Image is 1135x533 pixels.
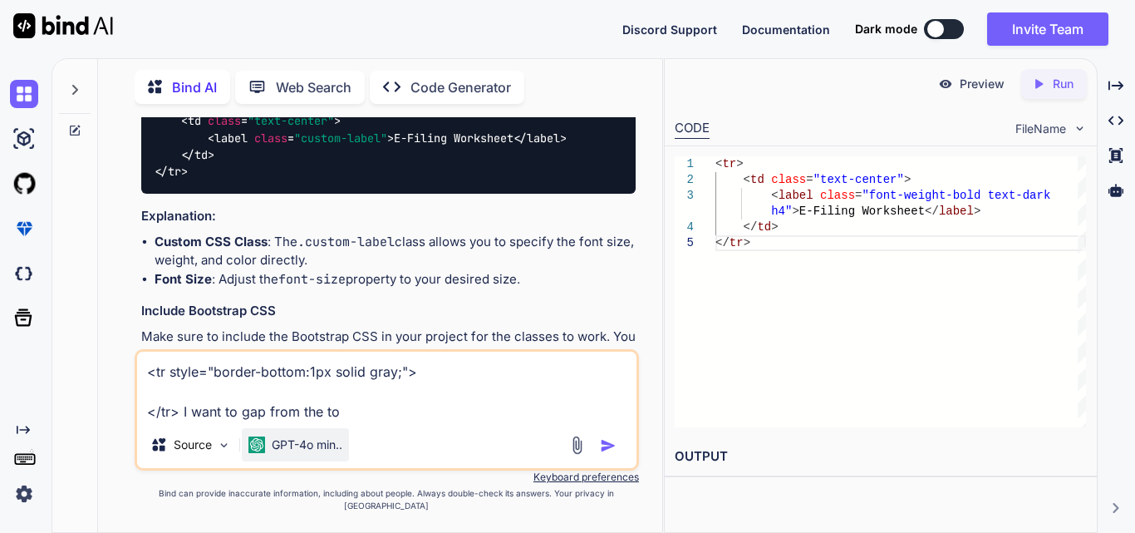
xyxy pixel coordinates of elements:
[736,157,743,170] span: >
[217,438,231,452] img: Pick Models
[276,77,351,97] p: Web Search
[675,220,694,235] div: 4
[254,131,287,146] span: class
[675,119,710,139] div: CODE
[722,157,736,170] span: tr
[10,480,38,508] img: settings
[141,207,636,226] h3: Explanation:
[820,189,855,202] span: class
[771,189,778,202] span: <
[294,131,387,146] span: "custom-label"
[771,205,792,218] span: h4"
[744,173,750,186] span: <
[938,76,953,91] img: preview
[527,131,560,146] span: label
[730,236,744,249] span: tr
[10,170,38,198] img: githubLight
[248,437,265,453] img: GPT-4o mini
[771,220,778,234] span: >
[135,471,639,484] p: Keyboard preferences
[10,80,38,108] img: chat
[987,12,1108,46] button: Invite Team
[1015,121,1066,137] span: FileName
[974,205,980,218] span: >
[272,437,342,453] p: GPT-4o min..
[194,147,208,162] span: td
[248,114,334,129] span: "text-center"
[960,76,1005,92] p: Preview
[410,77,511,97] p: Code Generator
[742,22,830,37] span: Documentation
[286,347,331,363] code: <head>
[155,271,212,287] strong: Font Size
[600,437,617,454] img: icon
[750,173,764,186] span: td
[771,173,806,186] span: class
[799,205,925,218] span: E-Filing Worksheet
[181,114,341,129] span: < = >
[904,173,911,186] span: >
[742,21,830,38] button: Documentation
[168,165,181,180] span: tr
[675,235,694,251] div: 5
[1053,76,1074,92] p: Run
[155,233,636,270] li: : The class allows you to specify the font size, weight, and color directly.
[1073,121,1087,136] img: chevron down
[141,302,636,321] h3: Include Bootstrap CSS
[744,236,750,249] span: >
[208,114,241,129] span: class
[208,131,394,146] span: < = >
[297,234,395,250] code: .custom-label
[181,147,214,162] span: </ >
[10,125,38,153] img: ai-studio
[715,236,730,249] span: </
[855,189,862,202] span: =
[155,234,268,249] strong: Custom CSS Class
[675,172,694,188] div: 2
[137,352,636,422] textarea: <tr style="border-bottom:1px solid gray;"> </tr> I want to gap from the to
[10,215,38,243] img: premium
[665,437,1097,476] h2: OUTPUT
[813,173,904,186] span: "text-center"
[675,156,694,172] div: 1
[13,13,113,38] img: Bind AI
[567,436,587,455] img: attachment
[715,157,722,170] span: <
[141,328,636,365] p: Make sure to include the Bootstrap CSS in your project for the classes to work. You can add it vi...
[779,189,813,202] span: label
[925,205,939,218] span: </
[744,220,758,234] span: </
[806,173,813,186] span: =
[155,270,636,289] li: : Adjust the property to your desired size.
[622,21,717,38] button: Discord Support
[622,22,717,37] span: Discord Support
[513,131,567,146] span: </ >
[10,259,38,288] img: darkCloudIdeIcon
[939,205,974,218] span: label
[172,77,217,97] p: Bind AI
[188,114,201,129] span: td
[757,220,771,234] span: td
[675,188,694,204] div: 3
[174,437,212,453] p: Source
[135,487,639,512] p: Bind can provide inaccurate information, including about people. Always double-check its answers....
[862,189,1050,202] span: "font-weight-bold text-dark
[214,131,248,146] span: label
[155,165,188,180] span: </ >
[278,271,346,288] code: font-size
[855,21,917,37] span: Dark mode
[792,205,798,218] span: >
